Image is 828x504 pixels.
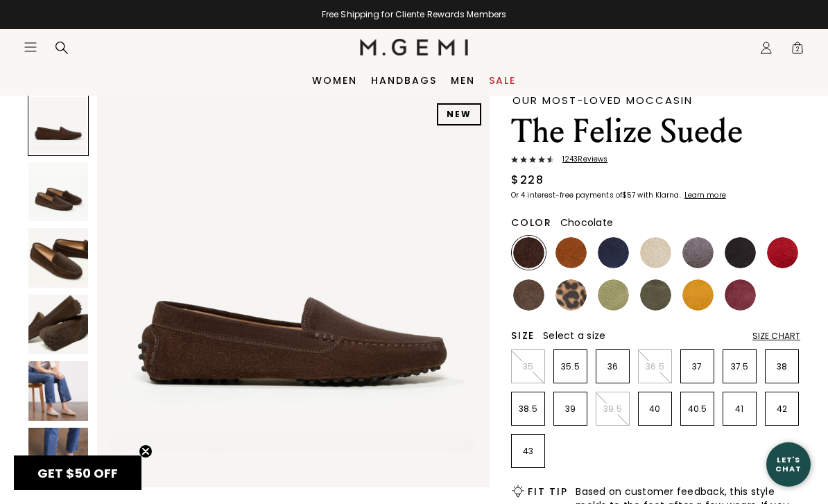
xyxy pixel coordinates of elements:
img: Burgundy [725,279,756,311]
img: M.Gemi [360,39,469,55]
a: Sale [489,75,516,86]
p: 36 [596,361,629,372]
p: 35.5 [554,361,587,372]
img: Saddle [555,237,587,268]
div: Let's Chat [766,455,811,473]
p: 40.5 [681,403,714,415]
a: Men [451,75,475,86]
a: Handbags [371,75,437,86]
h2: Fit Tip [528,486,567,497]
p: 39 [554,403,587,415]
img: Olive [640,279,671,311]
img: The Felize Suede [28,361,88,421]
div: Our Most-Loved Moccasin [512,95,800,105]
p: 35 [512,361,544,372]
span: Select a size [543,329,605,342]
img: Chocolate [513,237,544,268]
img: Leopard Print [555,279,587,311]
p: 39.5 [596,403,629,415]
button: Close teaser [139,444,153,458]
img: Sunflower [682,279,714,311]
img: Latte [640,237,671,268]
img: The Felize Suede [28,162,88,222]
span: Chocolate [560,216,613,229]
p: 36.5 [639,361,671,372]
a: 1243Reviews [511,155,800,166]
p: 38.5 [512,403,544,415]
p: 37 [681,361,714,372]
img: Black [725,237,756,268]
klarna-placement-style-body: Or 4 interest-free payments of [511,190,622,200]
img: Midnight Blue [598,237,629,268]
span: GET $50 OFF [37,464,118,482]
div: NEW [437,103,481,125]
div: GET $50 OFFClose teaser [14,455,141,490]
img: The Felize Suede [28,228,88,288]
img: The Felize Suede [97,95,490,487]
img: The Felize Suede [28,428,88,487]
button: Open site menu [24,40,37,54]
div: $228 [511,172,544,189]
img: Pistachio [598,279,629,311]
a: Women [312,75,357,86]
img: Mushroom [513,279,544,311]
img: Gray [682,237,714,268]
p: 41 [723,403,756,415]
img: Sunset Red [767,237,798,268]
h1: The Felize Suede [511,112,800,151]
klarna-placement-style-cta: Learn more [684,190,726,200]
span: 1243 Review s [554,155,607,164]
p: 40 [639,403,671,415]
p: 43 [512,446,544,457]
a: Learn more [683,191,726,200]
p: 38 [766,361,798,372]
div: Size Chart [752,331,800,342]
p: 42 [766,403,798,415]
span: 2 [791,44,804,58]
klarna-placement-style-amount: $57 [622,190,635,200]
img: The Felize Suede [28,295,88,354]
klarna-placement-style-body: with Klarna [637,190,682,200]
h2: Color [511,217,552,228]
h2: Size [511,330,535,341]
p: 37.5 [723,361,756,372]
